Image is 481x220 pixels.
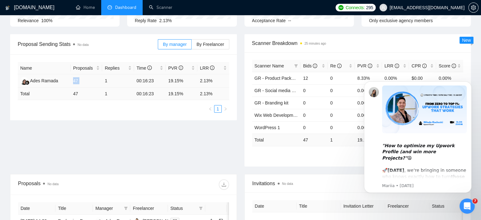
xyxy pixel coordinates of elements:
[179,66,183,70] span: info-circle
[166,88,197,100] td: 19.15 %
[71,74,102,88] td: 47
[208,107,212,111] span: left
[20,78,58,83] a: ARAdes Ramada
[439,63,456,68] span: Score
[124,206,128,210] span: filter
[135,18,157,23] span: Reply Rate
[18,202,55,215] th: Date
[255,63,284,68] span: Scanner Name
[71,88,102,100] td: 47
[255,88,311,93] a: GR - Social media carousels
[210,66,214,70] span: info-circle
[166,74,197,88] td: 19.15%
[462,38,471,43] span: New
[422,64,427,68] span: info-circle
[300,97,328,109] td: 0
[207,105,214,113] li: Previous Page
[255,100,288,105] a: GR - Branding kit
[385,63,399,68] span: LRR
[147,66,152,70] span: info-circle
[330,63,342,68] span: Re
[252,179,463,187] span: Invitations
[134,74,166,88] td: 00:16:23
[252,18,286,23] span: Acceptance Rate
[137,66,152,71] span: Time
[73,65,95,72] span: Proposals
[338,5,343,10] img: upwork-logo.png
[41,18,52,23] span: 100%
[47,182,59,186] span: No data
[468,3,478,13] button: setting
[255,125,280,130] a: WordPress 1
[328,72,355,84] td: 0
[337,64,342,68] span: info-circle
[168,66,183,71] span: PVR
[76,5,95,10] a: homeHome
[222,105,229,113] button: right
[328,121,355,134] td: 0
[328,109,355,121] td: 0
[219,182,229,187] span: download
[255,76,302,81] a: GR - Product Packaging
[163,42,187,47] span: By manager
[102,74,134,88] td: 1
[196,42,224,47] span: By Freelancer
[294,64,298,68] span: filter
[105,65,126,72] span: Replies
[207,105,214,113] button: left
[219,179,229,190] button: download
[357,63,372,68] span: PVR
[170,205,196,212] span: Status
[102,88,134,100] td: 1
[252,134,301,146] td: Total
[369,18,433,23] span: Only exclusive agency members
[429,200,474,212] th: Status
[130,202,168,215] th: Freelancer
[305,42,326,45] time: 25 minutes ago
[214,105,222,113] li: 1
[77,43,89,47] span: No data
[123,204,129,213] span: filter
[197,88,229,100] td: 2.13 %
[255,113,299,118] a: Wix Web Development
[5,3,10,13] img: logo
[20,77,28,85] img: AR
[30,77,58,84] div: Ades Ramada
[313,64,317,68] span: info-circle
[96,205,121,212] span: Manager
[134,88,166,100] td: 00:16:23
[366,4,373,11] span: 295
[297,200,341,212] th: Title
[328,84,355,97] td: 0
[18,88,71,100] td: Total
[300,121,328,134] td: 0
[18,179,123,190] div: Proposals
[18,18,39,23] span: Relevance
[224,107,227,111] span: right
[214,105,221,112] a: 1
[252,200,297,212] th: Date
[200,66,214,71] span: LRR
[303,63,317,68] span: Bids
[198,204,204,213] span: filter
[328,134,355,146] td: 1
[115,5,136,10] span: Dashboard
[468,5,478,10] a: setting
[159,18,172,23] span: 2.13%
[328,97,355,109] td: 0
[282,182,293,185] span: No data
[252,39,464,47] span: Scanner Breakdown
[452,64,456,68] span: info-circle
[102,62,134,74] th: Replies
[108,5,112,9] span: dashboard
[341,200,385,212] th: Invitation Letter
[18,40,158,48] span: Proposal Sending Stats
[300,84,328,97] td: 0
[395,64,399,68] span: info-circle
